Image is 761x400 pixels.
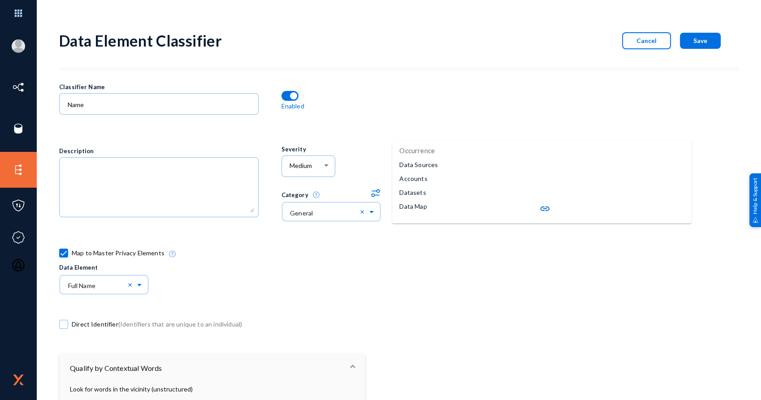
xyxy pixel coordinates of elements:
button: Save [680,33,721,49]
span: Medium [290,162,312,169]
span: Save [693,37,707,44]
img: icon-inventory.svg [12,81,25,94]
span: Look for words in the vicinity (unstructured) [70,383,355,396]
div: Data Element Classifier [59,31,222,50]
p: Accounts [399,174,427,183]
mat-icon: link [540,203,550,214]
img: icon-oauth.svg [12,258,25,272]
img: icon-sources.svg [12,122,25,135]
div: Classifier Name [59,83,281,92]
span: Clear all [128,280,135,288]
span: Cancel [636,37,657,44]
img: help_support.svg [752,217,758,223]
img: blank-profile-picture.png [12,39,25,53]
img: icon-elements.svg [12,163,25,176]
span: Data Element [59,264,98,271]
mat-panel-title: Qualify by Contextual Words [70,363,344,374]
p: Datasets [399,188,426,197]
span: Clear all [360,207,368,215]
p: Data Map [399,202,427,211]
span: Category [281,191,320,198]
div: Help & Support [749,173,761,227]
span: Map to Master Privacy Elements [72,246,164,260]
p: Data Sources [399,160,438,169]
p: Occurrence [399,146,435,156]
img: icon-compliance.svg [12,231,25,244]
button: Cancel [622,32,671,49]
div: Severity [281,145,381,154]
p: Enabled [281,101,304,111]
img: icon-policies.svg [12,199,25,212]
span: (Identifiers that are unique to an individual) [118,320,242,328]
img: app launcher [5,4,32,23]
input: Name [68,101,254,109]
span: Direct Identifier [72,318,242,331]
div: Description [59,147,281,156]
mat-expansion-panel-header: Qualify by Contextual Words [59,354,365,383]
